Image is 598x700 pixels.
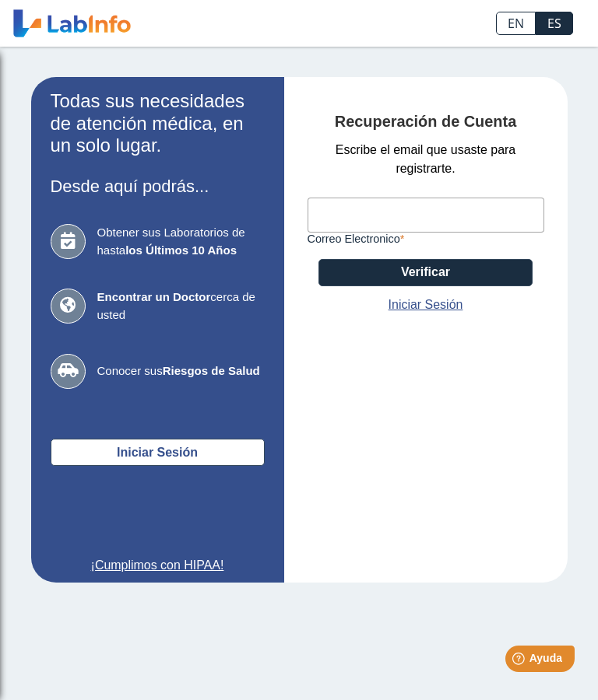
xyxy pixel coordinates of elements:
b: los Últimos 10 Años [125,243,237,257]
b: Riesgos de Salud [163,364,260,377]
b: Encontrar un Doctor [97,290,211,303]
iframe: Help widget launcher [459,639,581,683]
span: Conocer sus [97,362,265,380]
button: Verificar [318,259,533,286]
button: Iniciar Sesión [51,439,265,466]
a: ES [536,12,573,35]
span: Obtener sus Laboratorios de hasta [97,224,265,259]
h3: Desde aquí podrás... [51,177,265,196]
h2: Todas sus necesidades de atención médica, en un solo lugar. [51,90,265,157]
a: ¡Cumplimos con HIPAA! [51,556,265,575]
a: EN [496,12,536,35]
h4: Recuperación de Cuenta [308,113,544,131]
a: Iniciar Sesión [389,296,463,314]
label: Correo Electronico [308,233,544,245]
span: Escribe el email que usaste para registrarte. [308,141,544,178]
span: cerca de usted [97,289,265,324]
